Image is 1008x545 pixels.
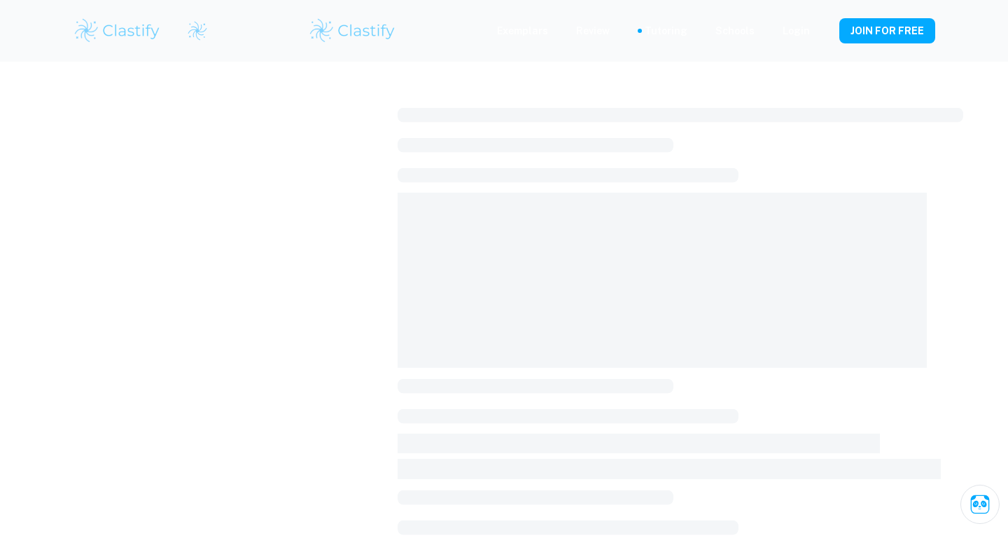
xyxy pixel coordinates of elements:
img: Clastify logo [187,20,208,41]
p: Exemplars [497,23,548,39]
a: Login [783,23,810,39]
button: Help and Feedback [821,27,828,34]
a: Clastify logo [178,20,208,41]
img: Clastify logo [73,17,162,45]
button: Ask Clai [960,485,1000,524]
a: Tutoring [645,23,687,39]
button: JOIN FOR FREE [839,18,935,43]
p: Review [576,23,610,39]
a: Schools [715,23,755,39]
img: Clastify logo [308,17,397,45]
